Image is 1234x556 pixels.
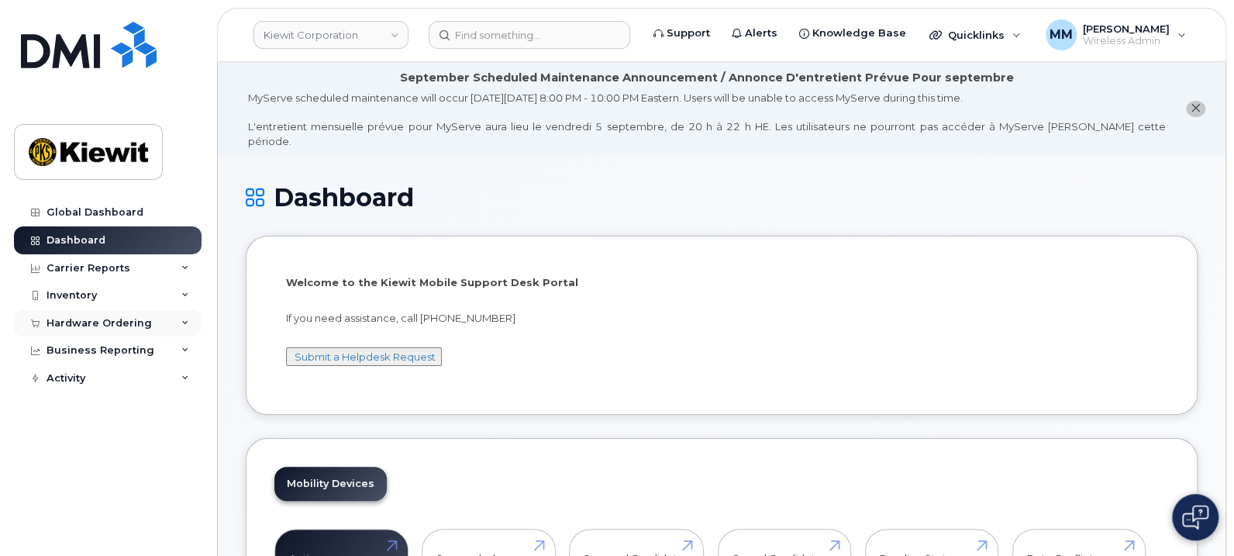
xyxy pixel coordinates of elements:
button: close notification [1186,101,1205,117]
a: Mobility Devices [274,467,387,501]
h1: Dashboard [246,184,1198,211]
p: If you need assistance, call [PHONE_NUMBER] [286,311,1157,326]
div: MyServe scheduled maintenance will occur [DATE][DATE] 8:00 PM - 10:00 PM Eastern. Users will be u... [248,91,1166,148]
button: Submit a Helpdesk Request [286,347,442,367]
p: Welcome to the Kiewit Mobile Support Desk Portal [286,275,1157,290]
div: September Scheduled Maintenance Announcement / Annonce D'entretient Prévue Pour septembre [400,70,1014,86]
img: Open chat [1182,505,1208,530]
a: Submit a Helpdesk Request [295,351,436,363]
